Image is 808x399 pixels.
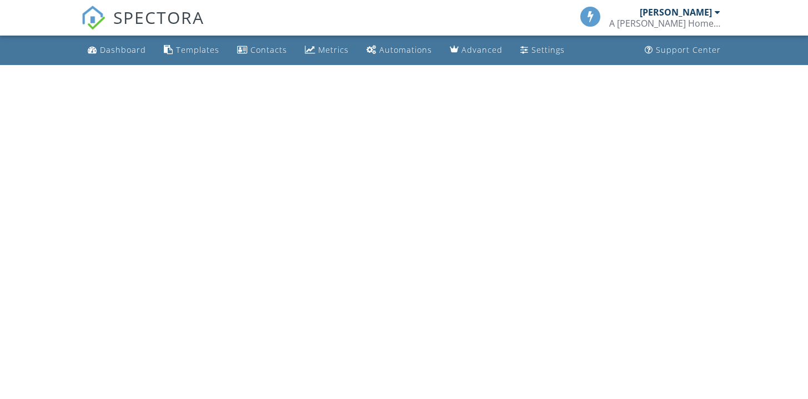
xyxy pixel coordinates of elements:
[159,40,224,61] a: Templates
[640,7,712,18] div: [PERSON_NAME]
[531,44,565,55] div: Settings
[250,44,287,55] div: Contacts
[516,40,569,61] a: Settings
[609,18,720,29] div: A Ward Home Inspections LLC
[461,44,503,55] div: Advanced
[113,6,204,29] span: SPECTORA
[445,40,507,61] a: Advanced
[300,40,353,61] a: Metrics
[318,44,349,55] div: Metrics
[83,40,150,61] a: Dashboard
[81,15,204,38] a: SPECTORA
[81,6,106,30] img: The Best Home Inspection Software - Spectora
[100,44,146,55] div: Dashboard
[233,40,292,61] a: Contacts
[656,44,721,55] div: Support Center
[379,44,432,55] div: Automations
[176,44,219,55] div: Templates
[362,40,436,61] a: Automations (Basic)
[640,40,725,61] a: Support Center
